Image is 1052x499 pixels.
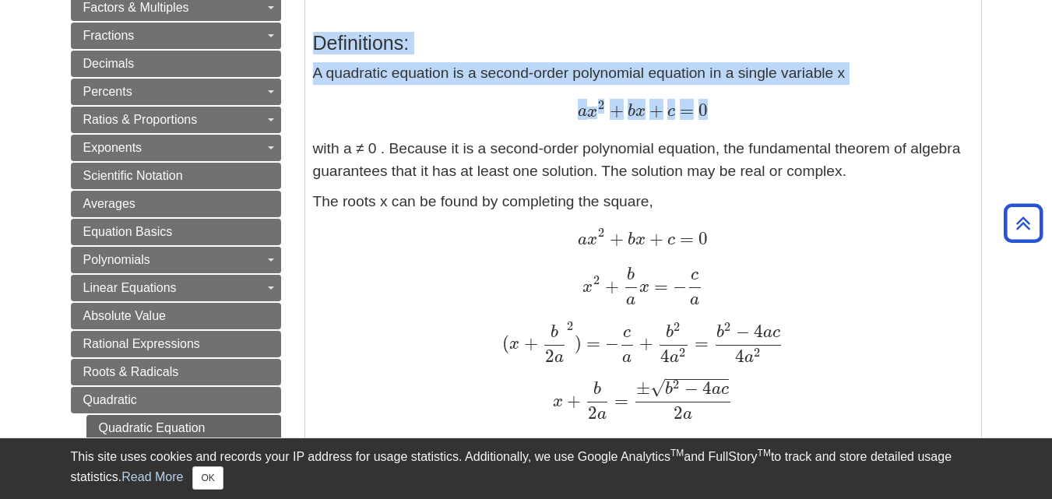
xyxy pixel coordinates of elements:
[83,169,183,182] span: Scientific Notation
[83,225,173,238] span: Equation Basics
[670,448,684,459] sup: TM
[83,197,135,210] span: Averages
[750,321,763,342] span: 4
[673,377,679,392] span: 2
[575,332,582,353] span: )
[663,231,675,248] span: c
[582,332,600,353] span: =
[563,390,581,411] span: +
[593,272,600,287] span: 2
[636,378,650,399] span: ±
[679,345,685,360] span: 2
[649,276,668,297] span: =
[83,57,135,70] span: Decimals
[675,228,694,249] span: =
[71,135,281,161] a: Exponents
[71,331,281,357] a: Rational Expressions
[698,378,712,399] span: 4
[71,107,281,133] a: Ratios & Proportions
[772,324,780,341] span: c
[313,62,973,183] p: A quadratic equation is a second-order polynomial equation in a single variable x with a ≠ 0 . Be...
[681,378,698,399] span: −
[71,359,281,385] a: Roots & Radicals
[71,275,281,301] a: Linear Equations
[646,228,663,249] span: +
[83,337,200,350] span: Rational Expressions
[593,381,601,398] span: b
[598,225,604,240] span: 2
[646,100,663,121] span: +
[554,349,564,366] span: a
[650,377,665,398] span: √
[519,332,537,353] span: +
[627,266,635,283] span: b
[754,345,760,360] span: 2
[623,324,631,341] span: c
[71,163,281,189] a: Scientific Notation
[567,318,573,333] span: 2
[665,381,673,398] span: b
[71,51,281,77] a: Decimals
[578,103,587,120] span: a
[626,291,635,308] span: a
[83,85,132,98] span: Percents
[582,279,593,296] span: x
[83,29,135,42] span: Fractions
[597,406,607,423] span: a
[712,381,721,398] span: a
[606,100,624,121] span: +
[578,231,587,248] span: a
[121,470,183,483] a: Read More
[666,324,674,341] span: b
[598,97,604,112] span: 2
[763,324,772,341] span: a
[71,23,281,49] a: Fractions
[674,319,680,334] span: 2
[716,324,724,341] span: b
[610,390,628,411] span: =
[732,321,750,342] span: −
[683,406,692,423] span: a
[690,332,709,353] span: =
[502,332,509,353] span: (
[83,113,198,126] span: Ratios & Proportions
[71,247,281,273] a: Polynomials
[639,279,649,296] span: x
[694,228,708,249] span: 0
[668,276,687,297] span: −
[758,448,771,459] sup: TM
[735,346,744,367] span: 4
[670,349,679,366] span: a
[744,349,754,366] span: a
[635,103,646,120] span: x
[83,253,150,266] span: Polynomials
[587,104,597,121] span: x
[674,402,683,423] span: 2
[71,303,281,329] a: Absolute Value
[588,402,597,423] span: 2
[998,213,1048,234] a: Back to Top
[83,281,177,294] span: Linear Equations
[600,332,619,353] span: −
[71,387,281,413] a: Quadratic
[675,100,694,121] span: =
[624,231,635,248] span: b
[71,191,281,217] a: Averages
[83,141,142,154] span: Exponents
[635,231,646,248] span: x
[313,32,973,54] h3: Definitions:
[71,448,982,490] div: This site uses cookies and records your IP address for usage statistics. Additionally, we use Goo...
[624,103,635,120] span: b
[663,103,675,120] span: c
[724,319,730,334] span: 2
[83,393,137,406] span: Quadratic
[551,324,558,341] span: b
[622,349,632,366] span: a
[83,365,179,378] span: Roots & Radicals
[71,219,281,245] a: Equation Basics
[553,393,563,410] span: x
[694,100,708,121] span: 0
[587,231,597,248] span: x
[192,466,223,490] button: Close
[635,332,653,353] span: +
